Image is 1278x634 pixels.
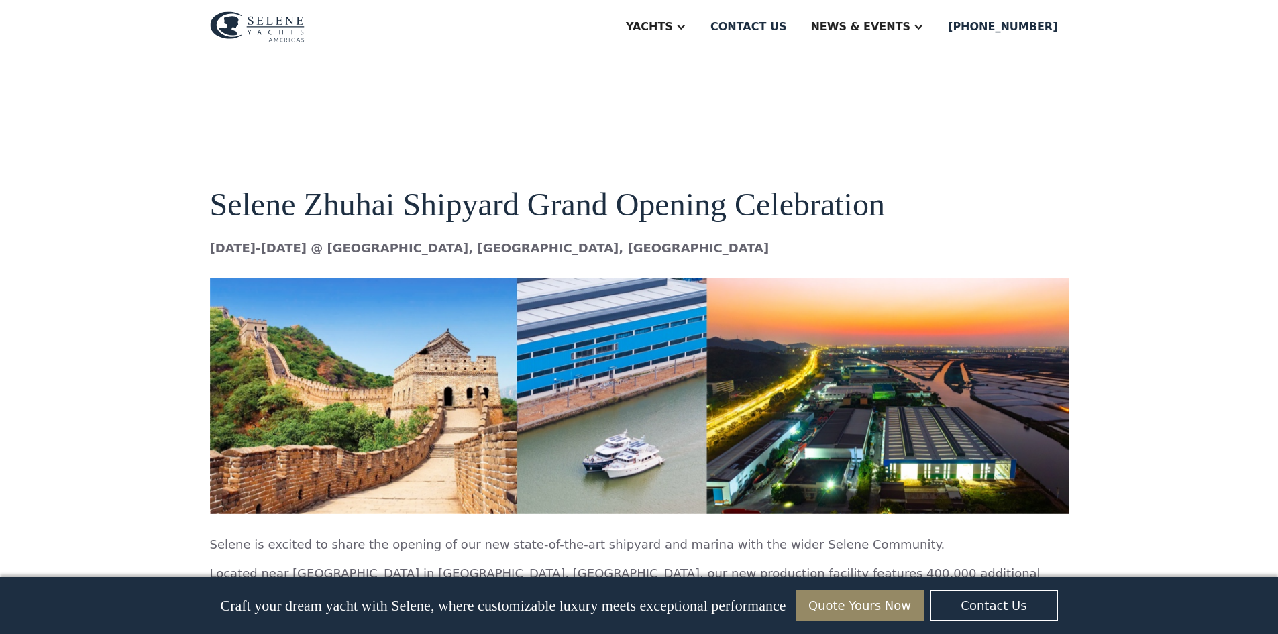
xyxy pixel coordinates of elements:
[948,19,1057,35] div: [PHONE_NUMBER]
[210,564,1069,600] p: Located near [GEOGRAPHIC_DATA] in [GEOGRAPHIC_DATA], [GEOGRAPHIC_DATA], our new production facili...
[210,241,769,255] strong: [DATE]-[DATE] @ [GEOGRAPHIC_DATA], [GEOGRAPHIC_DATA], [GEOGRAPHIC_DATA]
[210,187,1069,223] h2: Selene Zhuhai Shipyard Grand Opening Celebration
[810,19,910,35] div: News & EVENTS
[930,590,1058,621] a: Contact Us
[220,597,786,615] p: Craft your dream yacht with Selene, where customizable luxury meets exceptional performance
[210,11,305,42] img: logo
[796,590,924,621] a: Quote Yours Now
[710,19,787,35] div: Contact us
[210,535,1069,553] p: Selene is excited to share the opening of our new state-of-the-art shipyard and marina with the w...
[626,19,673,35] div: Yachts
